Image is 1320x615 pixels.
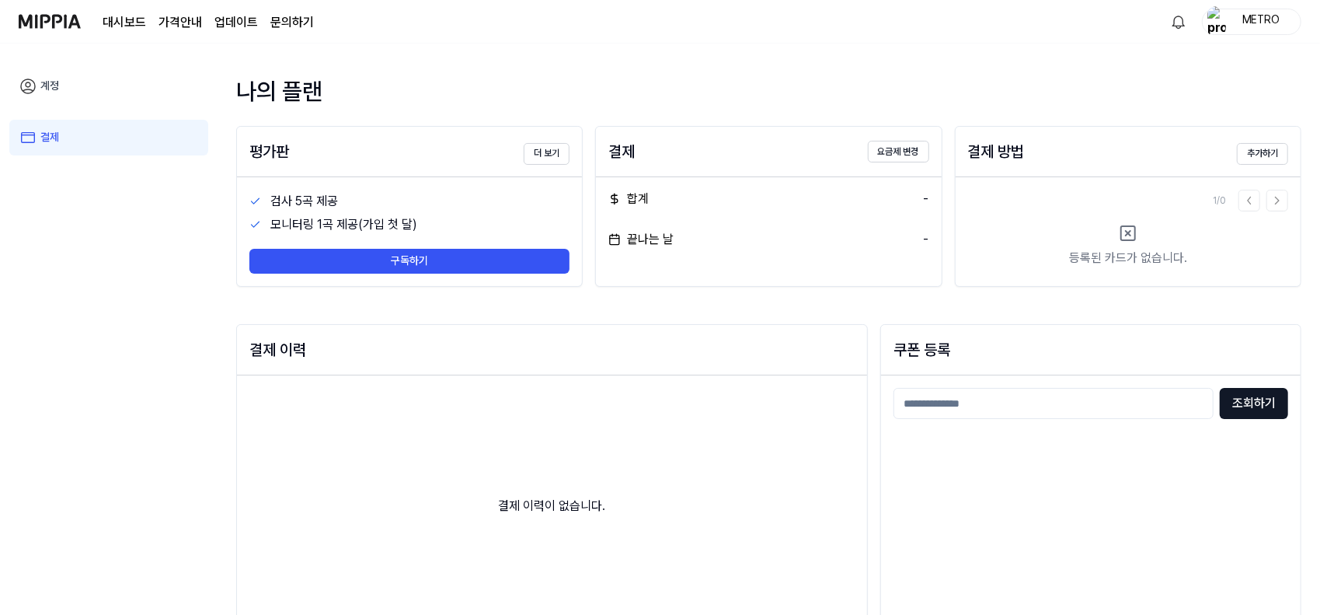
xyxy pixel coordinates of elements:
div: - [924,190,929,208]
button: 추가하기 [1237,143,1288,165]
img: profile [1207,6,1226,37]
button: 요금제 변경 [868,141,929,162]
button: 조회하기 [1220,388,1288,419]
div: 끝나는 날 [608,230,674,249]
a: 추가하기 [1237,138,1288,164]
a: 문의하기 [270,13,314,32]
div: METRO [1231,12,1291,30]
a: 대시보드 [103,13,146,32]
div: 평가판 [249,139,289,164]
button: 구독하기 [249,249,569,274]
a: 결제 [9,120,208,155]
div: 결제 이력 [249,337,855,362]
img: 알림 [1169,12,1188,31]
button: profileMETRO [1202,9,1301,35]
div: 1 / 0 [1213,194,1226,208]
a: 업데이트 [214,13,258,32]
div: 등록된 카드가 없습니다. [1069,249,1187,267]
div: 합계 [608,190,649,208]
a: 계정 [9,68,208,104]
a: 가격안내 [158,13,202,32]
div: - [924,230,929,249]
a: 구독하기 [249,236,569,274]
h2: 쿠폰 등록 [893,337,1288,362]
div: 결제 방법 [968,139,1025,164]
div: 결제 [608,139,635,164]
button: 더 보기 [524,143,569,165]
div: 모니터링 1곡 제공(가입 첫 달) [270,215,569,234]
div: 검사 5곡 제공 [270,192,569,211]
a: 더 보기 [524,138,569,164]
div: 나의 플랜 [236,75,1301,107]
